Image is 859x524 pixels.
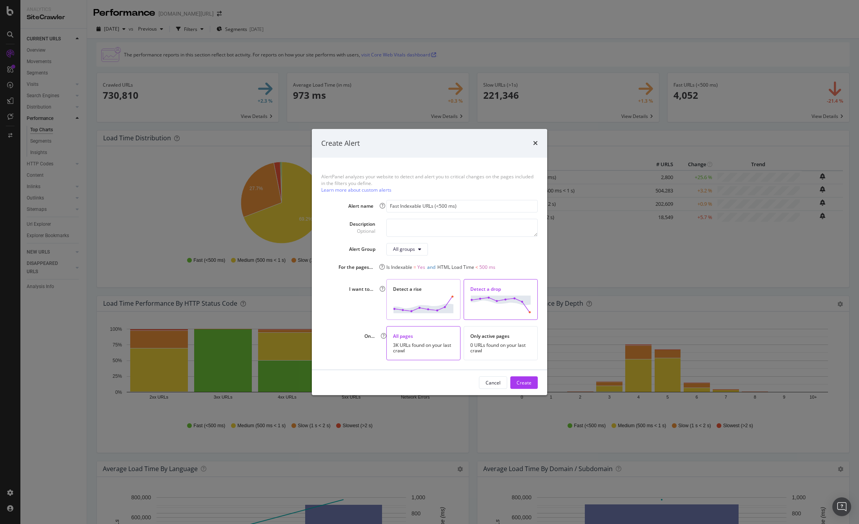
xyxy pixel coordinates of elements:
[479,264,495,270] span: 500 ms
[413,264,416,270] span: =
[470,343,531,354] div: 0 URLs found on your last crawl
[349,221,375,234] div: Description
[427,264,435,270] span: and
[393,343,454,354] div: 3K URLs found on your last crawl
[393,286,454,292] div: Detect a rise
[479,376,507,389] button: Cancel
[475,264,478,270] span: <
[361,333,375,339] div: On...
[346,203,374,209] div: Alert name
[321,173,538,193] div: AlertPanel analyzes your website to detect and alert you to critical changes on the pages include...
[393,246,415,252] div: All groups
[470,286,531,292] div: Detect a drop
[349,228,375,234] div: Optional
[832,497,851,516] div: Open Intercom Messenger
[470,296,531,313] img: AeSs0y7f63iwAAAAAElFTkSuQmCC
[386,264,412,270] span: Is Indexable
[337,264,373,270] div: For the pages…
[321,187,391,194] a: Learn more about custom alerts
[393,296,454,313] img: W8JFDcoAAAAAElFTkSuQmCC
[470,333,531,339] div: Only active pages
[349,246,375,252] div: Alert Group
[321,188,391,192] button: Learn more about custom alerts
[517,379,531,386] div: Create
[386,243,428,256] button: All groups
[321,138,360,149] div: Create Alert
[417,264,425,270] span: Yes
[386,200,538,212] input: Rise of non-indexable pages
[533,138,538,149] div: times
[393,333,454,339] div: All pages
[437,264,474,270] span: HTML Load Time
[486,379,500,386] div: Cancel
[312,129,547,395] div: modal
[510,376,538,389] button: Create
[347,286,374,292] div: I want to…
